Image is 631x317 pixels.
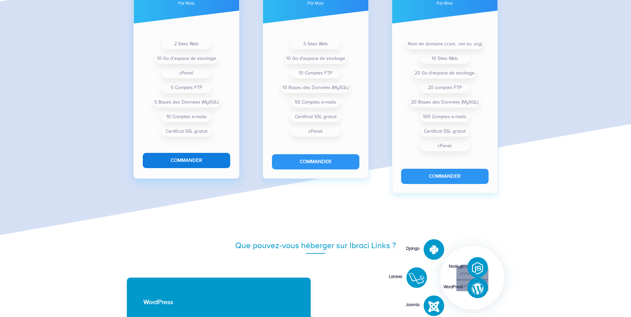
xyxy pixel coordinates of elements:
li: Certificat SSL gratuit [291,112,341,122]
li: 10 Go d'espace de stockage [156,53,217,64]
li: 10 Comptes e-mails [162,112,211,122]
li: Certificat SSL gratuit [162,126,211,137]
div: Node.js [413,263,463,270]
button: Commander [401,169,489,184]
li: 5 Comptes FTP [162,82,211,93]
button: Commander [272,154,359,169]
li: 50 Comptes e-mails [291,97,341,108]
div: Django [370,246,419,252]
div: Laravel [352,274,402,280]
li: 2 Sites Web [162,39,211,49]
li: 20 Go d'espace de stockage [413,68,476,78]
button: Commander [143,153,230,168]
li: cPanel [291,126,341,137]
li: 5 Bases des Données (MySQL) [153,97,220,108]
div: WordPress [413,284,463,290]
div: Joomla [370,302,419,308]
li: 10 Go d'espace de stockage [285,53,346,64]
li: Certificat SSL gratuit [420,126,470,137]
li: 20 Bases des Données (MySQL) [410,97,480,108]
li: 10 Comptes FTP [291,68,341,78]
li: 20 comptes FTP [420,82,470,93]
li: 5 Sites Web [291,39,341,49]
li: cPanel [420,141,470,151]
li: 10 Bases des Données (MySQL) [281,82,350,93]
div: par mois [272,1,359,5]
li: cPanel [162,68,211,78]
div: par mois [143,1,230,5]
span: WordPress [143,298,173,305]
div: par mois [401,1,489,5]
li: 10 Sites Web [420,53,470,64]
div: Que pouvez-vous héberger sur Ibraci Links ? [127,240,504,251]
li: Nom de domaine (.com, .net ou .org) [406,39,483,49]
li: 100 Comptes e-mails [420,112,470,122]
